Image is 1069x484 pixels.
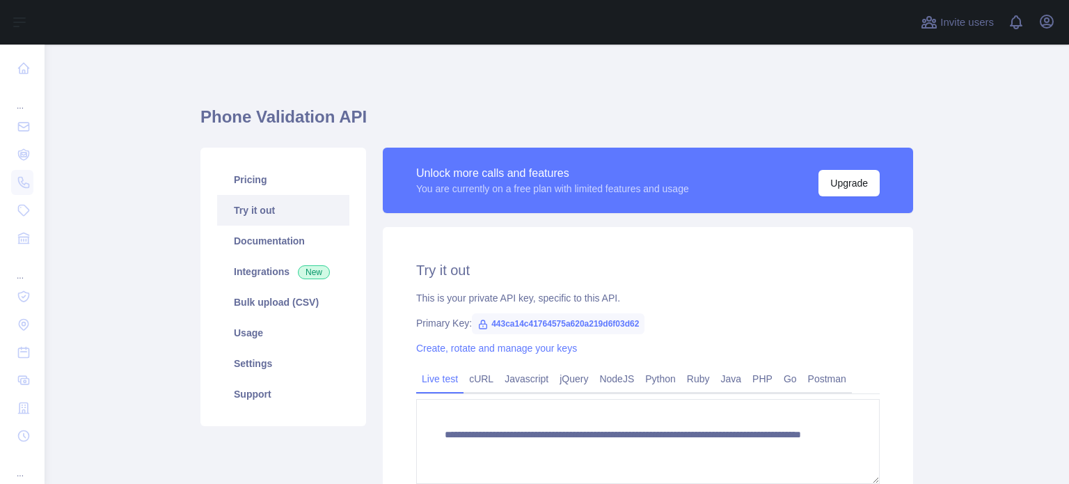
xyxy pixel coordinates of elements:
button: Invite users [918,11,997,33]
a: Ruby [681,368,715,390]
span: 443ca14c41764575a620a219d6f03d62 [472,313,644,334]
a: Java [715,368,747,390]
a: Documentation [217,226,349,256]
a: Go [778,368,802,390]
a: NodeJS [594,368,640,390]
a: cURL [464,368,499,390]
a: jQuery [554,368,594,390]
a: Javascript [499,368,554,390]
span: New [298,265,330,279]
a: Postman [802,368,852,390]
a: Settings [217,348,349,379]
a: Try it out [217,195,349,226]
a: Python [640,368,681,390]
span: Invite users [940,15,994,31]
a: Create, rotate and manage your keys [416,343,577,354]
a: Support [217,379,349,409]
div: Unlock more calls and features [416,165,689,182]
div: You are currently on a free plan with limited features and usage [416,182,689,196]
a: Integrations New [217,256,349,287]
a: Bulk upload (CSV) [217,287,349,318]
a: Pricing [217,164,349,195]
h1: Phone Validation API [200,106,913,139]
div: ... [11,253,33,281]
h2: Try it out [416,260,880,280]
a: Live test [416,368,464,390]
div: This is your private API key, specific to this API. [416,291,880,305]
div: ... [11,84,33,111]
a: PHP [747,368,778,390]
div: Primary Key: [416,316,880,330]
a: Usage [217,318,349,348]
button: Upgrade [818,170,880,196]
div: ... [11,451,33,479]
